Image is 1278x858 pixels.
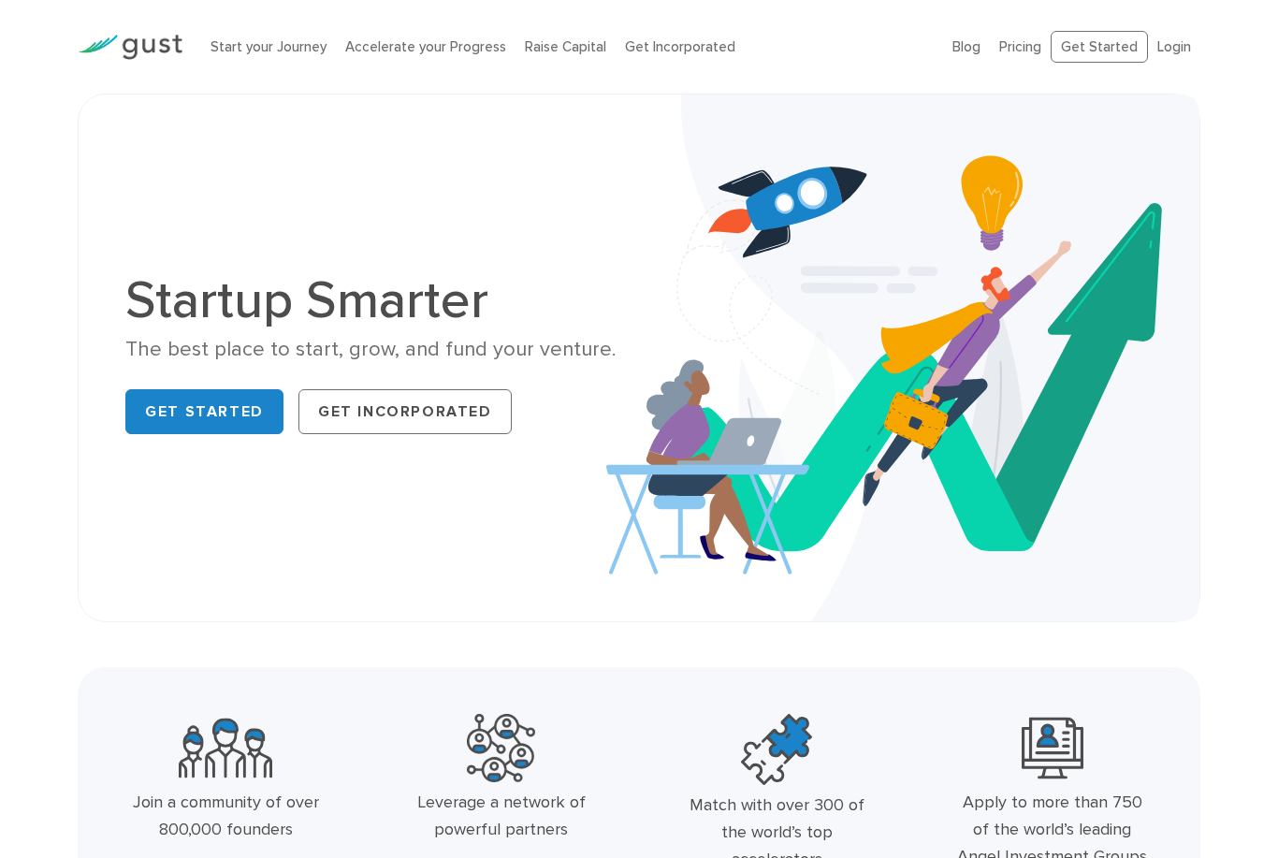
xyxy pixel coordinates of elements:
a: Start your Journey [211,38,327,55]
a: Raise Capital [525,38,606,55]
a: Get Started [1051,31,1148,64]
a: Login [1157,38,1191,55]
img: Community Founders [179,714,272,782]
img: Top Accelerators [741,714,812,785]
div: The best place to start, grow, and fund your venture. [125,336,625,363]
a: Accelerate your Progress [345,38,506,55]
img: Gust Logo [78,35,182,60]
a: Get Started [125,389,283,434]
a: Get Incorporated [298,389,512,434]
a: Blog [952,38,980,55]
img: Startup Smarter Hero [606,95,1199,621]
div: Leverage a network of powerful partners [402,790,600,844]
h1: Startup Smarter [125,274,625,327]
a: Get Incorporated [625,38,735,55]
div: Join a community of over 800,000 founders [127,790,325,844]
img: Leading Angel Investment [1022,714,1083,782]
a: Pricing [999,38,1041,55]
img: Powerful Partners [467,714,535,782]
